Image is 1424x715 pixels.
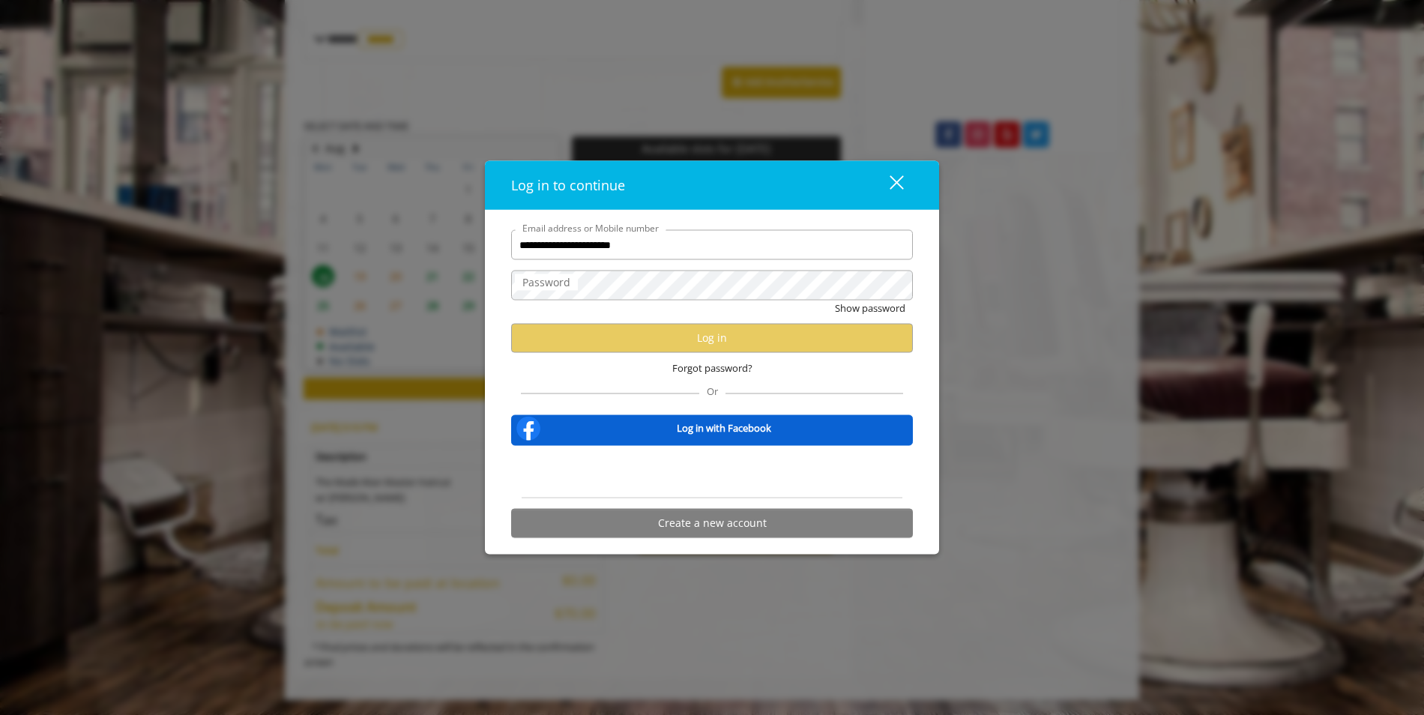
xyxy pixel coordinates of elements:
label: Email address or Mobile number [515,221,666,235]
button: Log in [511,323,913,352]
span: Or [699,384,725,397]
span: Forgot password? [672,360,752,376]
div: close dialog [872,174,902,196]
button: close dialog [862,169,913,200]
span: Log in to continue [511,176,625,194]
input: Password [511,271,913,301]
iframe: Sign in with Google Button [620,455,805,488]
b: Log in with Facebook [677,420,771,436]
img: facebook-logo [513,413,543,443]
button: Show password [835,301,905,316]
input: Email address or Mobile number [511,230,913,260]
button: Create a new account [511,508,913,537]
label: Password [515,274,578,291]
